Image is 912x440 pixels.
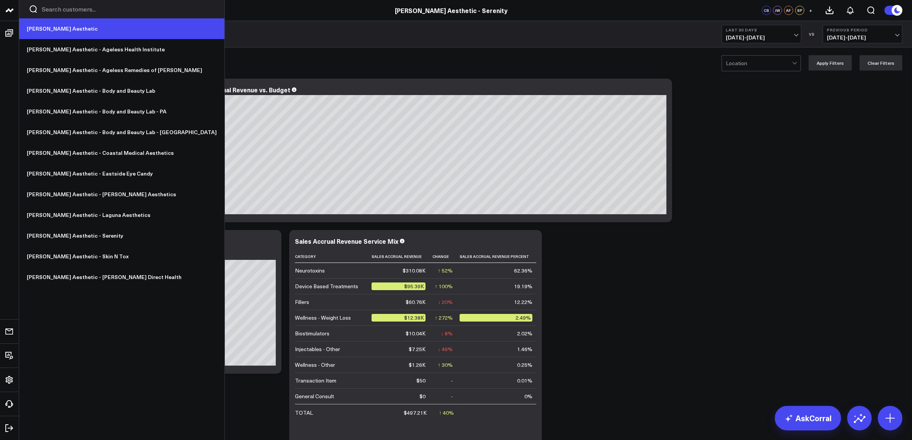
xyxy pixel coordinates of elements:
div: $310.08K [403,267,426,274]
a: [PERSON_NAME] Aesthetic - Laguna Aesthetics [19,205,224,225]
div: ↓ 8% [441,330,453,337]
div: Injectables - Other [295,345,340,353]
a: [PERSON_NAME] Aesthetic - Serenity [19,225,224,246]
div: Monthly Sales Accrual Revenue vs. Budget [165,85,290,94]
div: Neurotoxins [295,267,325,274]
th: Category [295,250,372,263]
button: Search customers button [29,5,38,14]
div: $10.04K [406,330,426,337]
div: Transaction Item [295,377,336,384]
div: TOTAL [295,409,313,417]
b: Last 30 Days [726,28,797,32]
div: 1.46% [517,345,532,353]
div: $12.38K [372,314,426,322]
div: $497.21K [404,409,427,417]
div: Biostimulators [295,330,329,337]
a: [PERSON_NAME] Aesthetic - [PERSON_NAME] Direct Health [19,267,224,287]
div: 0.01% [517,377,532,384]
div: 0% [524,392,532,400]
div: Wellness - Weight Loss [295,314,351,322]
div: 62.36% [514,267,532,274]
a: AskCorral [775,406,841,430]
div: SP [795,6,804,15]
a: [PERSON_NAME] Aesthetic - [PERSON_NAME] Aesthetics [19,184,224,205]
div: 2.49% [460,314,532,322]
button: Apply Filters [809,55,852,71]
button: + [806,6,815,15]
div: $0 [419,392,426,400]
div: ↑ 272% [435,314,453,322]
th: Sales Accrual Revenue [372,250,432,263]
button: Last 30 Days[DATE]-[DATE] [722,25,801,43]
div: Wellness - Other [295,361,335,369]
span: [DATE] - [DATE] [827,34,898,41]
div: AF [784,6,793,15]
a: [PERSON_NAME] Aesthetic - Ageless Health Institute [19,39,224,60]
div: ↓ 46% [438,345,453,353]
div: ↑ 52% [438,267,453,274]
div: ↑ 30% [438,361,453,369]
div: $60.76K [406,298,426,306]
b: Previous Period [827,28,898,32]
button: Previous Period[DATE]-[DATE] [823,25,902,43]
span: [DATE] - [DATE] [726,34,797,41]
div: $7.25K [409,345,426,353]
a: [PERSON_NAME] Aesthetic - Skin N Tox [19,246,224,267]
a: [PERSON_NAME] Aesthetic [19,18,224,39]
div: 19.19% [514,282,532,290]
a: [PERSON_NAME] Aesthetic - Ageless Remedies of [PERSON_NAME] [19,60,224,80]
div: - [451,377,453,384]
div: ↑ 40% [439,409,454,417]
div: ↓ 20% [438,298,453,306]
a: [PERSON_NAME] Aesthetic - Eastside Eye Candy [19,163,224,184]
a: [PERSON_NAME] Aesthetic - Body and Beauty Lab - PA [19,101,224,122]
div: $95.39K [372,282,426,290]
a: [PERSON_NAME] Aesthetic - Coastal Medical Aesthetics [19,143,224,163]
a: [PERSON_NAME] Aesthetic - Body and Beauty Lab - [GEOGRAPHIC_DATA] [19,122,224,143]
span: + [809,8,813,13]
div: 2.02% [517,330,532,337]
button: Clear Filters [860,55,902,71]
div: Sales Accrual Revenue Service Mix [295,237,398,245]
div: General Consult [295,392,334,400]
div: Device Based Treatments [295,282,358,290]
div: CS [762,6,771,15]
div: 12.22% [514,298,532,306]
div: ↑ 100% [435,282,453,290]
th: Change [432,250,460,263]
div: - [451,392,453,400]
div: 0.25% [517,361,532,369]
div: $50 [416,377,426,384]
div: JW [773,6,782,15]
input: Search customers input [42,5,215,13]
div: $1.26K [409,361,426,369]
a: [PERSON_NAME] Aesthetic - Body and Beauty Lab [19,80,224,101]
a: [PERSON_NAME] Aesthetic - Serenity [395,6,508,15]
div: VS [805,32,819,36]
div: Fillers [295,298,309,306]
th: Sales Accrual Revenue Percent [460,250,539,263]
